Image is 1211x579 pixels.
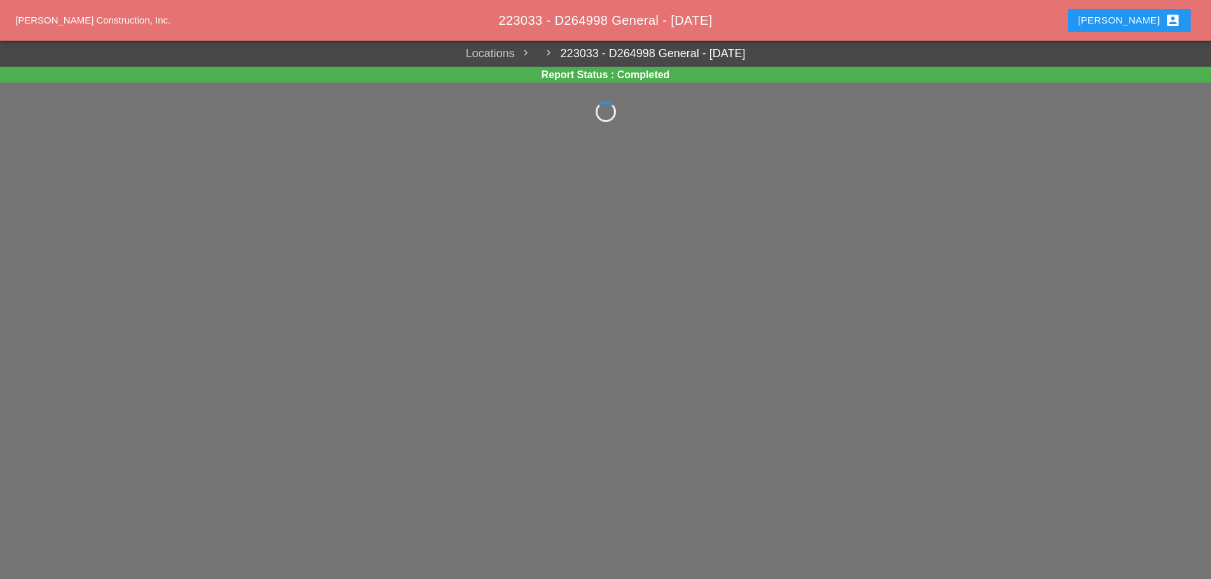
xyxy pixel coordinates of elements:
[538,45,746,62] a: 223033 - D264998 General - [DATE]
[466,45,515,62] a: Locations
[1068,9,1191,32] button: [PERSON_NAME]
[498,13,712,27] span: 223033 - D264998 General - [DATE]
[1078,13,1180,28] div: [PERSON_NAME]
[15,15,170,25] a: [PERSON_NAME] Construction, Inc.
[1165,13,1180,28] i: account_box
